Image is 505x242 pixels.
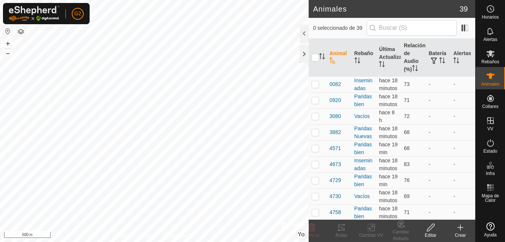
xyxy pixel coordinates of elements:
div: Editar [416,232,446,239]
button: + [3,39,12,48]
span: Alertas [483,37,497,42]
span: 16 sept 2025, 17:36 [379,141,398,155]
p-sorticon: Activar para ordenar [354,58,360,64]
span: Eliminar [303,233,319,238]
div: Vacíos [354,112,373,120]
td: - [426,204,451,220]
td: - [426,156,451,172]
td: - [450,124,475,140]
button: Restablecer Mapa [3,27,12,36]
span: 16 sept 2025, 9:06 [379,109,395,123]
span: 73 [404,81,410,87]
div: Paridas Nuevas [354,125,373,140]
div: Inseminadas [354,157,373,172]
div: Cambiar VV [356,232,386,239]
font: Alertas [453,50,471,56]
font: Última Actualización [379,46,412,60]
span: 76 [404,177,410,183]
span: Yo [297,231,305,238]
a: Ayuda [476,219,505,240]
span: 0920 [329,96,341,104]
span: 4571 [329,144,341,152]
td: - [450,140,475,156]
span: 16 sept 2025, 17:36 [379,125,398,139]
input: Buscar (S) [367,20,457,36]
span: 68 [404,145,410,151]
td: - [450,204,475,220]
span: 71 [404,209,410,215]
td: - [426,108,451,124]
p-sorticon: Activar para ordenar [453,58,459,64]
span: 39 [460,3,468,15]
span: 16 sept 2025, 17:37 [379,206,398,219]
span: Collares [482,104,498,109]
span: Estado [483,149,497,153]
span: Horarios [482,15,499,19]
span: 3080 [329,112,341,120]
span: 4730 [329,192,341,200]
font: Animal [329,50,347,56]
span: Mapa de Calor [477,194,503,203]
span: Ayuda [484,233,497,237]
span: VV [487,127,493,131]
td: - [450,156,475,172]
span: 16 sept 2025, 17:36 [379,93,398,107]
span: 4673 [329,160,341,168]
font: Rebaño [354,50,373,56]
span: 0082 [329,80,341,88]
span: 0 seleccionado de 39 [313,24,367,32]
td: - [450,188,475,204]
p-sorticon: Activar para ordenar [379,62,385,68]
div: Paridas bien [354,173,373,188]
span: Rebaños [481,60,499,64]
td: - [450,76,475,92]
p-sorticon: Activar para ordenar [329,58,335,64]
span: 83 [404,161,410,167]
span: 3882 [329,128,341,136]
span: 4729 [329,176,341,184]
span: 16 sept 2025, 17:36 [379,190,398,203]
div: Inseminadas [354,77,373,92]
p-sorticon: Activar para ordenar [412,66,418,72]
td: - [450,172,475,188]
a: Política de Privacidad [116,232,159,239]
td: - [426,140,451,156]
button: Capas del Mapa [16,27,25,36]
span: Infra [486,171,495,176]
div: Paridas bien [354,141,373,156]
div: Paridas bien [354,205,373,220]
td: - [426,124,451,140]
td: - [426,76,451,92]
h2: Animales [313,4,460,13]
span: 68 [404,129,410,135]
td: - [426,172,451,188]
div: Vacíos [354,192,373,200]
span: Animales [481,82,499,86]
span: 71 [404,97,410,103]
td: - [450,108,475,124]
span: 16 sept 2025, 17:36 [379,77,398,91]
button: Yo [297,230,305,239]
font: Batería [429,50,446,56]
td: - [426,92,451,108]
span: 16 sept 2025, 17:36 [379,173,398,187]
td: - [426,188,451,204]
div: Cambiar Rebaño [386,229,416,242]
span: G2 [74,10,81,17]
td: - [450,92,475,108]
span: 72 [404,113,410,119]
div: Rutas [327,232,356,239]
p-sorticon: Activar para ordenar [439,58,445,64]
p-sorticon: Activar para ordenar [319,54,325,60]
span: 69 [404,193,410,199]
div: Crear [446,232,475,239]
div: Paridas bien [354,93,373,108]
span: 16 sept 2025, 17:36 [379,157,398,171]
img: Logo Gallagher [9,6,59,21]
a: Contáctenos [168,232,193,239]
button: – [3,49,12,58]
span: 4758 [329,208,341,216]
font: Relación de Audio (%) [404,42,425,72]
